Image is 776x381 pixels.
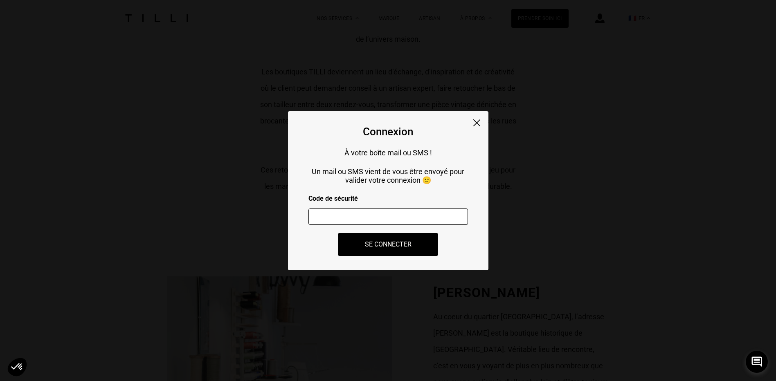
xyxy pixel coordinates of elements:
p: Code de sécurité [308,195,468,202]
button: Se connecter [338,233,438,256]
div: Connexion [363,126,413,138]
p: À votre boîte mail ou SMS ! [308,148,468,157]
img: close [473,119,480,126]
p: Un mail ou SMS vient de vous être envoyé pour valider votre connexion 🙂 [308,167,468,184]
